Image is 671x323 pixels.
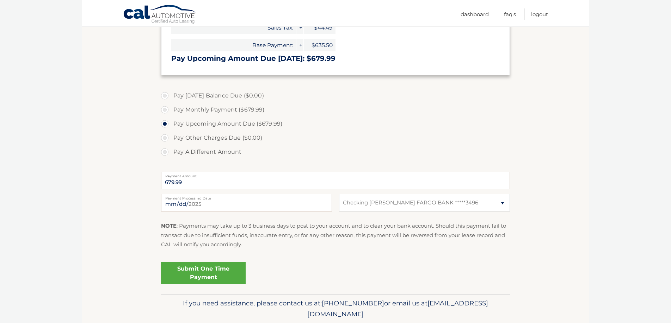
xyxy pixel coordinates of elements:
[161,221,510,249] p: : Payments may take up to 3 business days to post to your account and to clear your bank account....
[461,8,489,20] a: Dashboard
[171,21,296,34] span: Sales Tax:
[296,39,303,51] span: +
[304,21,335,34] span: $44.49
[161,194,332,199] label: Payment Processing Date
[161,89,510,103] label: Pay [DATE] Balance Due ($0.00)
[166,298,505,320] p: If you need assistance, please contact us at: or email us at
[531,8,548,20] a: Logout
[161,145,510,159] label: Pay A Different Amount
[161,131,510,145] label: Pay Other Charges Due ($0.00)
[123,5,197,25] a: Cal Automotive
[161,172,510,189] input: Payment Amount
[161,103,510,117] label: Pay Monthly Payment ($679.99)
[322,299,384,307] span: [PHONE_NUMBER]
[171,54,500,63] h3: Pay Upcoming Amount Due [DATE]: $679.99
[304,39,335,51] span: $635.50
[161,222,177,229] strong: NOTE
[161,262,246,284] a: Submit One Time Payment
[161,172,510,177] label: Payment Amount
[161,117,510,131] label: Pay Upcoming Amount Due ($679.99)
[161,194,332,211] input: Payment Date
[296,21,303,34] span: +
[504,8,516,20] a: FAQ's
[171,39,296,51] span: Base Payment:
